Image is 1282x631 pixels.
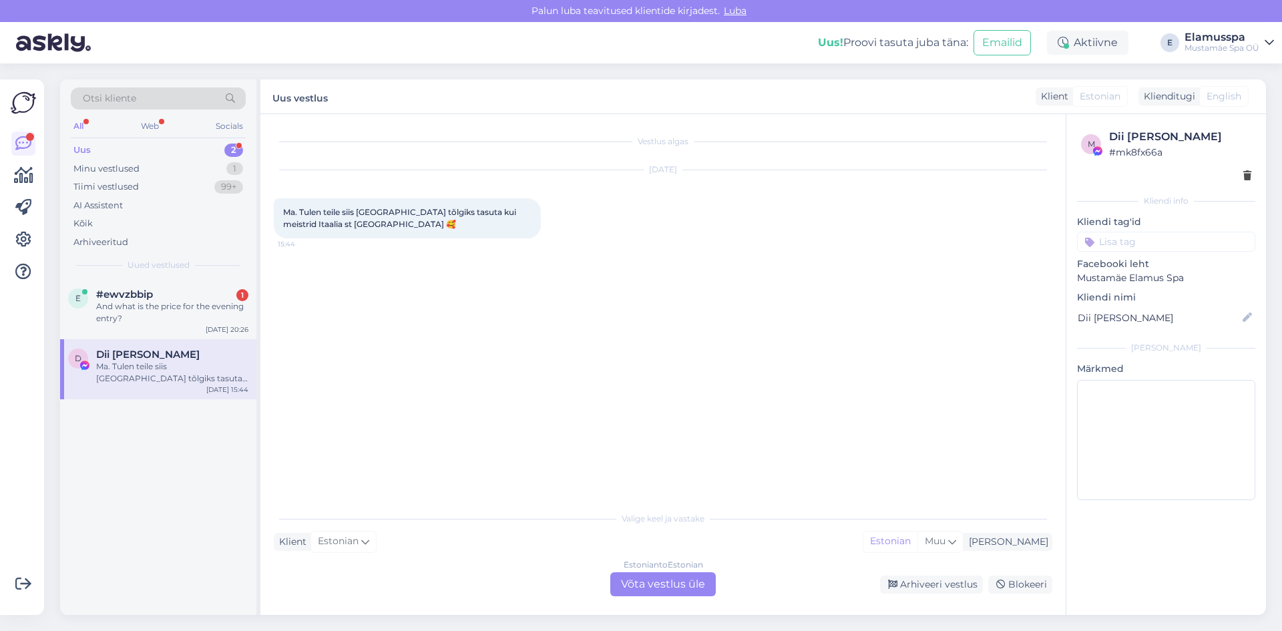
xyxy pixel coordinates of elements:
[964,535,1048,549] div: [PERSON_NAME]
[818,36,843,49] b: Uus!
[75,353,81,363] span: D
[73,180,139,194] div: Tiimi vestlused
[1077,257,1255,271] p: Facebooki leht
[274,535,306,549] div: Klient
[1185,32,1274,53] a: ElamusspaMustamäe Spa OÜ
[1077,232,1255,252] input: Lisa tag
[1077,271,1255,285] p: Mustamäe Elamus Spa
[1077,342,1255,354] div: [PERSON_NAME]
[272,87,328,106] label: Uus vestlus
[880,576,983,594] div: Arhiveeri vestlus
[83,91,136,106] span: Otsi kliente
[138,118,162,135] div: Web
[96,349,200,361] span: Dii Trump
[1077,290,1255,304] p: Kliendi nimi
[1109,129,1251,145] div: Dii [PERSON_NAME]
[925,535,945,547] span: Muu
[224,144,243,157] div: 2
[1077,362,1255,376] p: Märkmed
[214,180,243,194] div: 99+
[1078,310,1240,325] input: Lisa nimi
[274,164,1052,176] div: [DATE]
[274,513,1052,525] div: Valige keel ja vastake
[988,576,1052,594] div: Blokeeri
[1036,89,1068,103] div: Klient
[73,199,123,212] div: AI Assistent
[318,534,359,549] span: Estonian
[73,236,128,249] div: Arhiveeritud
[818,35,968,51] div: Proovi tasuta juba täna:
[720,5,751,17] span: Luba
[1047,31,1128,55] div: Aktiivne
[1185,43,1259,53] div: Mustamäe Spa OÜ
[96,300,248,325] div: And what is the price for the evening entry?
[73,144,91,157] div: Uus
[213,118,246,135] div: Socials
[96,288,153,300] span: #ewvzbbip
[1077,195,1255,207] div: Kliendi info
[1160,33,1179,52] div: E
[624,559,703,571] div: Estonian to Estonian
[1207,89,1241,103] span: English
[73,217,93,230] div: Kõik
[1077,215,1255,229] p: Kliendi tag'id
[1185,32,1259,43] div: Elamusspa
[1138,89,1195,103] div: Klienditugi
[1088,139,1095,149] span: m
[226,162,243,176] div: 1
[206,325,248,335] div: [DATE] 20:26
[278,239,328,249] span: 15:44
[206,385,248,395] div: [DATE] 15:44
[974,30,1031,55] button: Emailid
[1080,89,1120,103] span: Estonian
[73,162,140,176] div: Minu vestlused
[75,293,81,303] span: e
[236,289,248,301] div: 1
[11,90,36,116] img: Askly Logo
[96,361,248,385] div: Ma. Tulen teile siis [GEOGRAPHIC_DATA] tõlgiks tasuta kui meistrid Itaalia st [GEOGRAPHIC_DATA] 🥰
[283,207,518,229] span: Ma. Tulen teile siis [GEOGRAPHIC_DATA] tõlgiks tasuta kui meistrid Itaalia st [GEOGRAPHIC_DATA] 🥰
[274,136,1052,148] div: Vestlus algas
[863,532,917,552] div: Estonian
[71,118,86,135] div: All
[128,259,190,271] span: Uued vestlused
[1109,145,1251,160] div: # mk8fx66a
[610,572,716,596] div: Võta vestlus üle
